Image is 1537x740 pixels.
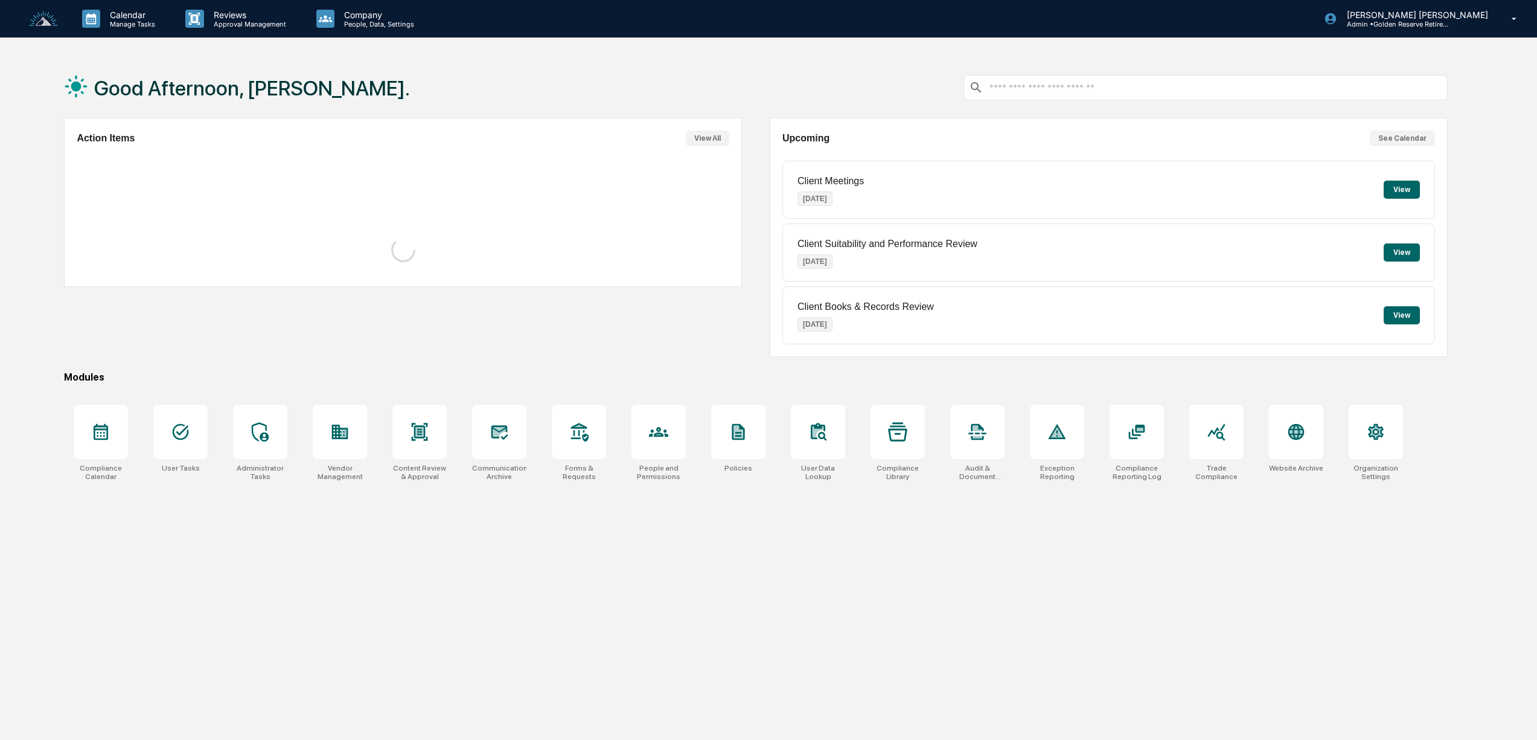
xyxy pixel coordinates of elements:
[782,133,829,144] h2: Upcoming
[313,464,367,481] div: Vendor Management
[1189,464,1244,481] div: Trade Compliance
[100,20,161,28] p: Manage Tasks
[94,76,410,100] h1: Good Afternoon, [PERSON_NAME].
[797,239,977,249] p: Client Suitability and Performance Review
[631,464,686,481] div: People and Permissions
[1384,306,1420,324] button: View
[1384,181,1420,199] button: View
[392,464,447,481] div: Content Review & Approval
[162,464,200,472] div: User Tasks
[724,464,752,472] div: Policies
[797,176,864,187] p: Client Meetings
[1110,464,1164,481] div: Compliance Reporting Log
[797,254,832,269] p: [DATE]
[552,464,606,481] div: Forms & Requests
[950,464,1005,481] div: Audit & Document Logs
[1269,464,1323,472] div: Website Archive
[791,464,845,481] div: User Data Lookup
[797,317,832,332] p: [DATE]
[1384,243,1420,262] button: View
[871,464,925,481] div: Compliance Library
[686,130,729,146] button: View All
[64,372,1447,383] div: Modules
[204,10,292,20] p: Reviews
[74,464,128,481] div: Compliance Calendar
[797,191,832,206] p: [DATE]
[1337,20,1449,28] p: Admin • Golden Reserve Retirement
[334,20,420,28] p: People, Data, Settings
[334,10,420,20] p: Company
[1370,130,1435,146] button: See Calendar
[1030,464,1084,481] div: Exception Reporting
[77,133,135,144] h2: Action Items
[100,10,161,20] p: Calendar
[472,464,526,481] div: Communications Archive
[204,20,292,28] p: Approval Management
[29,11,58,27] img: logo
[1337,10,1494,20] p: [PERSON_NAME] [PERSON_NAME]
[1349,464,1403,481] div: Organization Settings
[233,464,287,481] div: Administrator Tasks
[797,301,934,312] p: Client Books & Records Review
